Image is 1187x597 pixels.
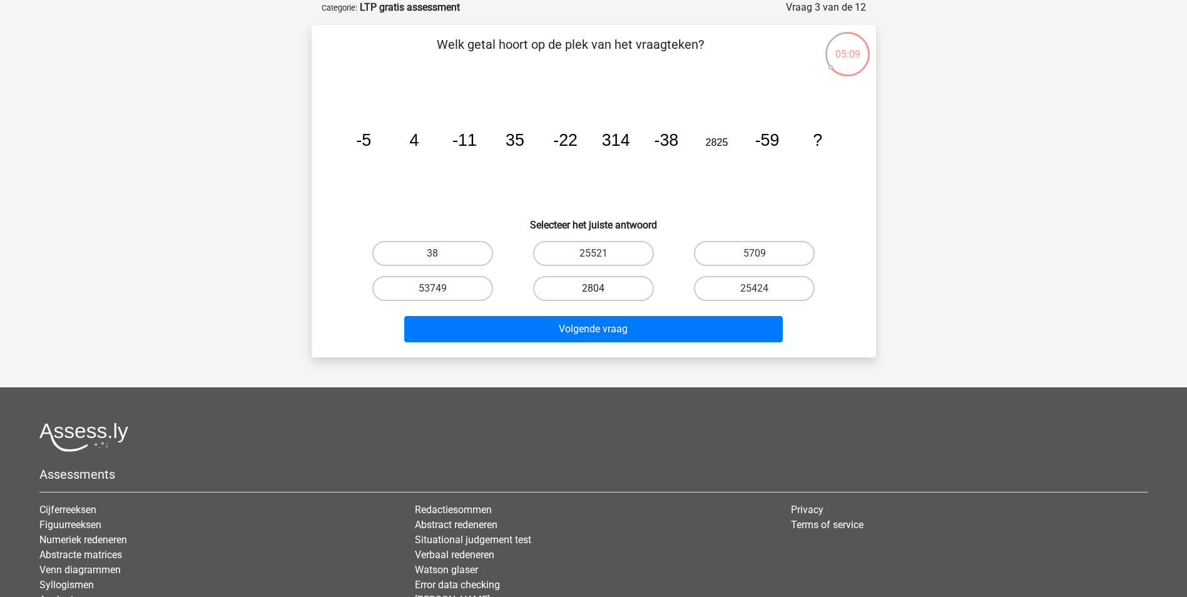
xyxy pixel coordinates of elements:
[360,1,460,13] strong: LTP gratis assessment
[39,579,94,591] a: Syllogismen
[372,241,493,266] label: 38
[553,131,578,150] tspan: -22
[705,136,728,148] tspan: 2825
[322,3,357,13] small: Categorie:
[506,131,524,150] tspan: 35
[533,276,654,301] label: 2804
[409,131,419,150] tspan: 4
[404,316,783,342] button: Volgende vraag
[372,276,493,301] label: 53749
[452,131,477,150] tspan: -11
[791,504,823,516] a: Privacy
[415,549,494,561] a: Verbaal redeneren
[415,519,497,531] a: Abstract redeneren
[332,35,809,73] p: Welk getal hoort op de plek van het vraagteken?
[39,534,127,546] a: Numeriek redeneren
[755,131,779,150] tspan: -59
[39,422,128,452] img: Assessly logo
[824,31,871,62] div: 05:09
[39,504,96,516] a: Cijferreeksen
[694,241,815,266] label: 5709
[415,534,531,546] a: Situational judgement test
[356,131,371,150] tspan: -5
[601,131,629,150] tspan: 314
[813,131,822,150] tspan: ?
[39,467,1148,482] h5: Assessments
[39,519,101,531] a: Figuurreeksen
[39,549,122,561] a: Abstracte matrices
[533,241,654,266] label: 25521
[39,564,121,576] a: Venn diagrammen
[791,519,864,531] a: Terms of service
[415,504,492,516] a: Redactiesommen
[694,276,815,301] label: 25424
[654,131,678,150] tspan: -38
[415,564,478,576] a: Watson glaser
[332,209,856,231] h6: Selecteer het juiste antwoord
[415,579,500,591] a: Error data checking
